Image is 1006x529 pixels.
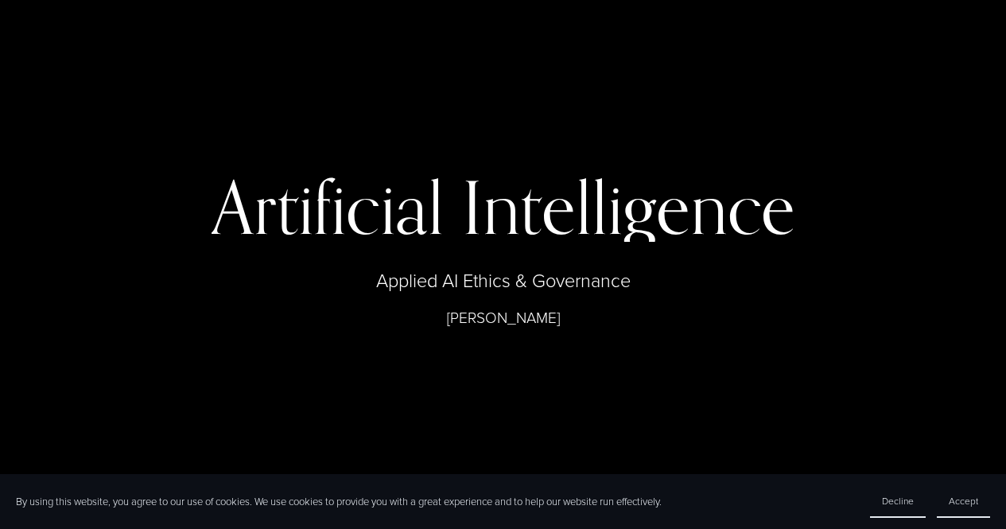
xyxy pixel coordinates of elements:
[949,494,978,508] span: Accept
[882,494,914,508] span: Decline
[212,172,444,242] div: Artificial
[870,485,926,518] button: Decline
[937,485,990,518] button: Accept
[110,307,896,329] p: [PERSON_NAME]
[462,172,795,242] div: Intelligence
[110,267,896,294] p: Applied AI Ethics & Governance
[16,494,662,508] p: By using this website, you agree to our use of cookies. We use cookies to provide you with a grea...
